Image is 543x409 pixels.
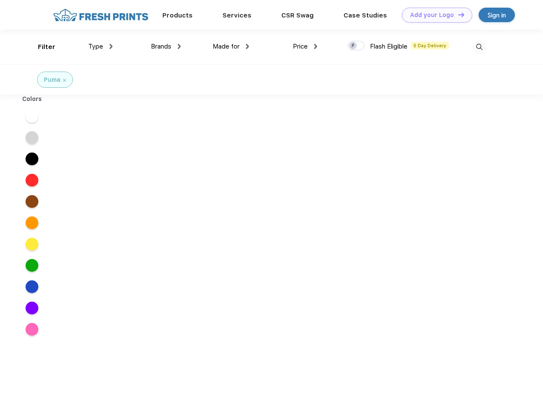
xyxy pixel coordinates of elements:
[222,12,251,19] a: Services
[370,43,407,50] span: Flash Eligible
[246,44,249,49] img: dropdown.png
[458,12,464,17] img: DT
[44,75,61,84] div: Puma
[472,40,486,54] img: desktop_search.svg
[110,44,113,49] img: dropdown.png
[63,79,66,82] img: filter_cancel.svg
[151,43,171,50] span: Brands
[314,44,317,49] img: dropdown.png
[162,12,193,19] a: Products
[51,8,151,23] img: fo%20logo%202.webp
[293,43,308,50] span: Price
[178,44,181,49] img: dropdown.png
[479,8,515,22] a: Sign in
[213,43,240,50] span: Made for
[410,12,454,19] div: Add your Logo
[38,42,55,52] div: Filter
[488,10,506,20] div: Sign in
[411,42,449,49] span: 5 Day Delivery
[281,12,314,19] a: CSR Swag
[88,43,103,50] span: Type
[16,95,49,104] div: Colors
